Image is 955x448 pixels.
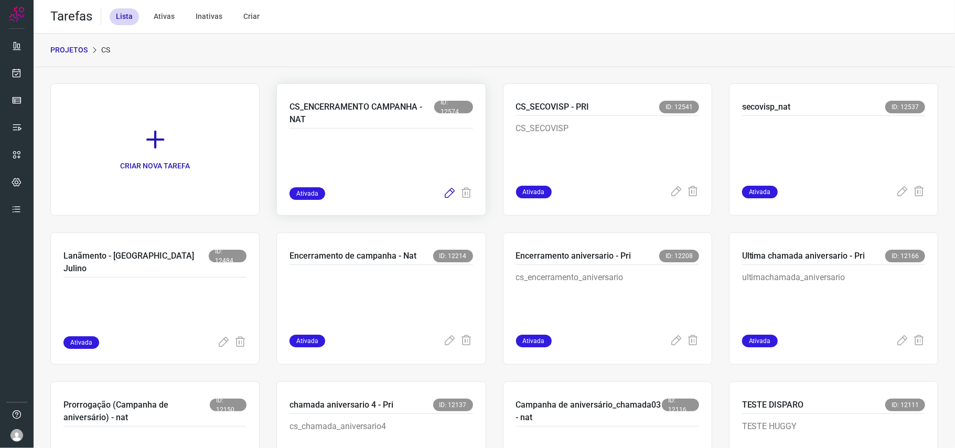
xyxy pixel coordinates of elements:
span: Ativada [289,335,325,347]
span: Ativada [516,186,552,198]
span: Ativada [742,186,778,198]
p: Campanha de aniversário_chamada03 - nat [516,399,662,424]
p: Ultima chamada aniversario - Pri [742,250,865,262]
p: Prorrogação (Campanha de aniversário) - nat [63,399,210,424]
p: Encerramento de campanha - Nat [289,250,416,262]
p: CS_SECOVISP - PRI [516,101,589,113]
p: ultimachamada_aniversario [742,271,899,324]
span: ID: 12208 [659,250,699,262]
span: Ativada [289,187,325,200]
a: CRIAR NOVA TAREFA [50,83,260,216]
p: chamada aniversario 4 - Pri [289,399,393,411]
span: ID: 12166 [885,250,925,262]
p: secovisp_nat [742,101,791,113]
p: CS_ENCERRAMENTO CAMPANHA - NAT [289,101,434,126]
span: ID: 12116 [662,399,699,411]
p: PROJETOS [50,45,88,56]
span: ID: 12214 [433,250,473,262]
span: Ativada [63,336,99,349]
p: Encerramento aniversario - Pri [516,250,631,262]
h2: Tarefas [50,9,92,24]
div: Inativas [189,8,229,25]
span: ID: 12541 [659,101,699,113]
img: avatar-user-boy.jpg [10,429,23,442]
span: ID: 12111 [885,399,925,411]
p: CS_SECOVISP [516,122,673,175]
p: CS [101,45,110,56]
span: ID: 12484 [209,250,246,262]
span: Ativada [516,335,552,347]
img: Logo [9,6,25,22]
span: ID: 12574 [434,101,473,113]
p: Lanãmento - [GEOGRAPHIC_DATA] Julino [63,250,209,275]
p: cs_encerramento_aniversario [516,271,673,324]
div: Lista [110,8,139,25]
p: TESTE DISPARO [742,399,804,411]
span: Ativada [742,335,778,347]
span: ID: 12537 [885,101,925,113]
div: Ativas [147,8,181,25]
span: ID: 12150 [210,399,246,411]
span: ID: 12137 [433,399,473,411]
p: CRIAR NOVA TAREFA [120,161,190,172]
div: Criar [237,8,266,25]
